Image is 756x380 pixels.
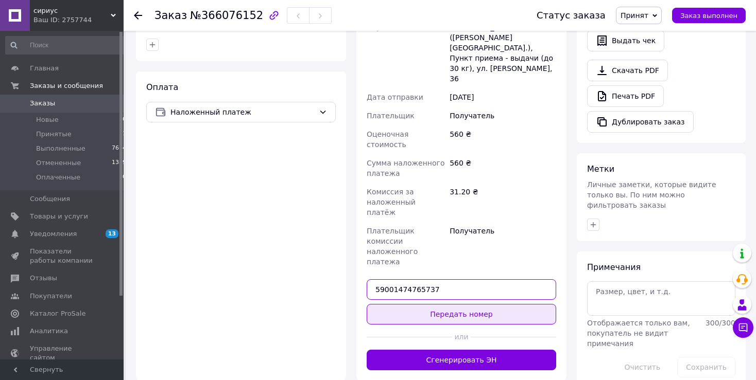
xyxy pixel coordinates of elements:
[672,8,746,23] button: Заказ выполнен
[5,36,127,55] input: Поиск
[448,154,558,183] div: 560 ₴
[30,229,77,239] span: Уведомления
[448,183,558,222] div: 31.20 ₴
[36,173,80,182] span: Оплаченные
[367,112,415,120] span: Плательщик
[134,10,142,21] div: Вернуться назад
[448,222,558,271] div: Получатель
[146,82,178,92] span: Оплата
[33,6,111,15] span: сириус
[448,88,558,106] div: [DATE]
[367,304,556,324] button: Передать номер
[123,115,126,124] span: 0
[367,227,418,266] span: Плательщик комиссии наложенного платежа
[706,319,735,327] span: 300 / 300
[587,262,641,272] span: Примечания
[587,60,668,81] a: Скачать PDF
[30,344,95,363] span: Управление сайтом
[621,11,648,20] span: Принят
[30,292,72,301] span: Покупатели
[448,125,558,154] div: 560 ₴
[587,164,614,174] span: Метки
[367,23,389,31] span: Адрес
[367,130,408,149] span: Оценочная стоимость
[587,85,664,107] a: Печать PDF
[106,229,118,238] span: 13
[448,18,558,88] div: с. [PERSON_NAME] ([PERSON_NAME][GEOGRAPHIC_DATA].), Пункт приема - выдачи (до 30 кг), ул. [PERSON...
[30,309,85,318] span: Каталог ProSale
[680,12,737,20] span: Заказ выполнен
[367,188,416,216] span: Комиссия за наложенный платёж
[30,194,70,204] span: Сообщения
[30,327,68,336] span: Аналитика
[36,115,59,124] span: Новые
[190,9,263,22] span: №366076152
[537,10,606,21] div: Статус заказа
[367,279,556,300] input: Номер экспресс-накладной
[367,159,444,177] span: Сумма наложенного платежа
[587,180,716,209] span: Личные заметки, которые видите только вы. По ним можно фильтровать заказы
[36,158,81,168] span: Отмененные
[30,99,55,108] span: Заказы
[112,144,126,153] span: 7674
[33,15,124,25] div: Ваш ID: 2757744
[587,319,690,348] span: Отображается только вам, покупатель не видит примечания
[367,93,423,101] span: Дата отправки
[36,130,72,139] span: Принятые
[367,350,556,370] button: Сгенерировать ЭН
[30,247,95,265] span: Показатели работы компании
[123,130,126,139] span: 1
[587,30,664,51] button: Выдать чек
[448,106,558,125] div: Получатель
[170,106,315,118] span: Наложенный платеж
[123,173,126,182] span: 0
[30,64,59,73] span: Главная
[36,144,85,153] span: Выполненные
[587,111,694,133] button: Дублировать заказ
[30,274,57,283] span: Отзывы
[154,9,187,22] span: Заказ
[733,317,753,338] button: Чат с покупателем
[30,81,103,91] span: Заказы и сообщения
[30,212,88,221] span: Товары и услуги
[452,332,471,342] span: или
[112,158,126,168] span: 1389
